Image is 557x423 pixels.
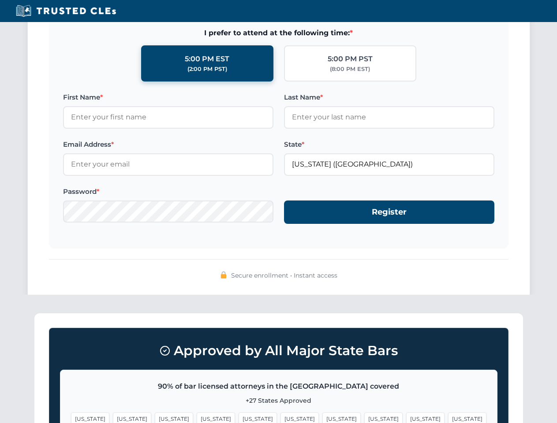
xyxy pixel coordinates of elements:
[284,106,494,128] input: Enter your last name
[328,53,373,65] div: 5:00 PM PST
[220,271,227,278] img: 🔒
[63,153,273,175] input: Enter your email
[284,200,494,224] button: Register
[330,65,370,74] div: (8:00 PM EST)
[185,53,229,65] div: 5:00 PM EST
[63,139,273,150] label: Email Address
[231,271,337,280] span: Secure enrollment • Instant access
[284,153,494,175] input: Florida (FL)
[63,92,273,103] label: First Name
[63,106,273,128] input: Enter your first name
[63,186,273,197] label: Password
[71,381,486,392] p: 90% of bar licensed attorneys in the [GEOGRAPHIC_DATA] covered
[71,396,486,405] p: +27 States Approved
[284,92,494,103] label: Last Name
[13,4,119,18] img: Trusted CLEs
[187,65,227,74] div: (2:00 PM PST)
[60,339,497,363] h3: Approved by All Major State Bars
[284,139,494,150] label: State
[63,27,494,39] span: I prefer to attend at the following time:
